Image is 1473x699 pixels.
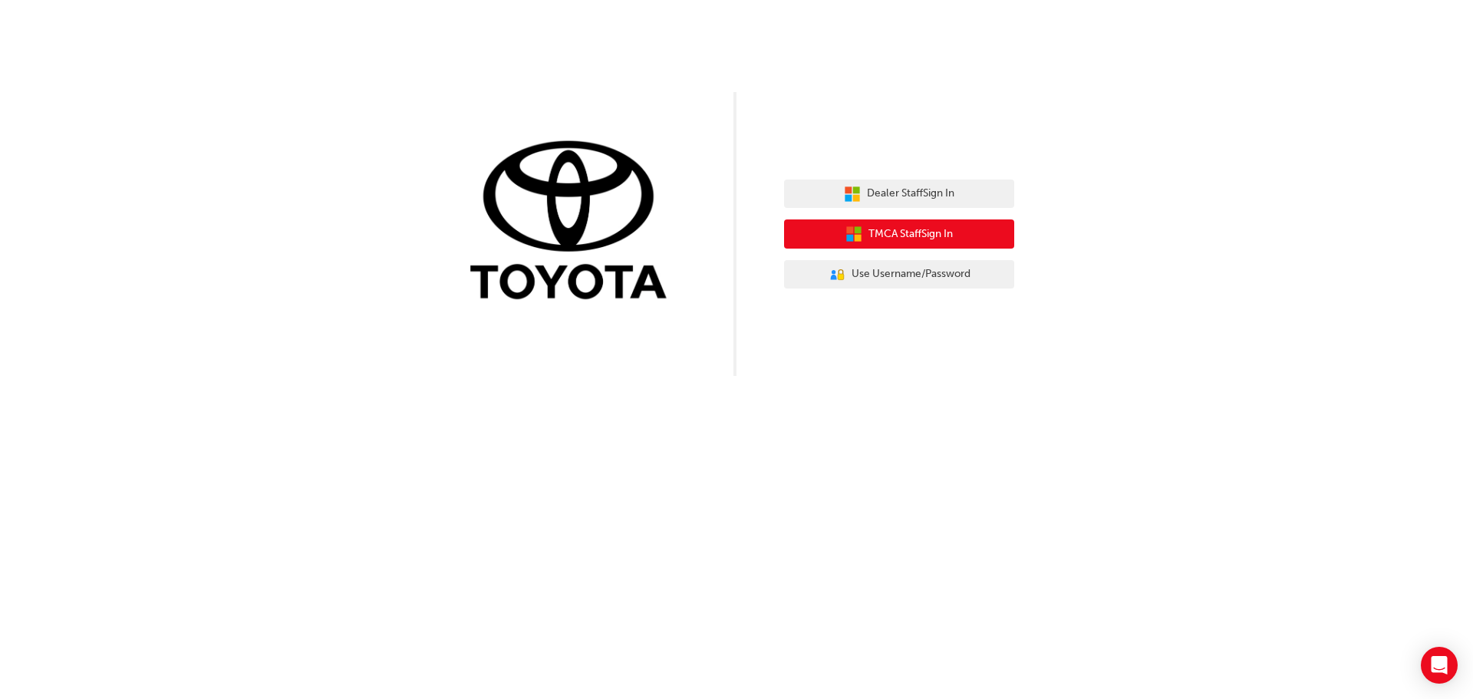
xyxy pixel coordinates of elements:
[784,219,1014,249] button: TMCA StaffSign In
[1421,647,1458,684] div: Open Intercom Messenger
[868,226,953,243] span: TMCA Staff Sign In
[852,265,970,283] span: Use Username/Password
[867,185,954,203] span: Dealer Staff Sign In
[784,180,1014,209] button: Dealer StaffSign In
[459,137,689,307] img: Trak
[784,260,1014,289] button: Use Username/Password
